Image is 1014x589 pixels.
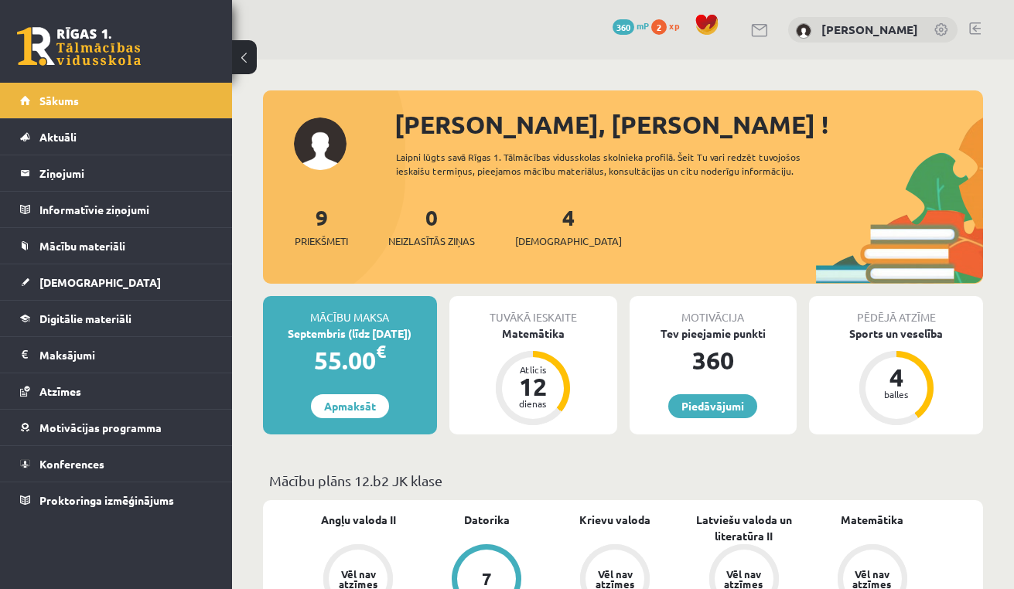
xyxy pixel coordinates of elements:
[39,312,131,325] span: Digitālie materiāli
[510,399,556,408] div: dienas
[39,384,81,398] span: Atzīmes
[263,342,437,379] div: 55.00
[20,482,213,518] a: Proktoringa izmēģinājums
[20,301,213,336] a: Digitālie materiāli
[809,325,983,342] div: Sports un veselība
[20,83,213,118] a: Sākums
[20,119,213,155] a: Aktuāli
[376,340,386,363] span: €
[388,203,475,249] a: 0Neizlasītās ziņas
[668,394,757,418] a: Piedāvājumi
[39,457,104,471] span: Konferences
[20,264,213,300] a: [DEMOGRAPHIC_DATA]
[593,569,637,589] div: Vēl nav atzīmes
[20,337,213,373] a: Maksājumi
[630,325,797,342] div: Tev pieejamie punkti
[39,239,125,253] span: Mācību materiāli
[311,394,389,418] a: Apmaksāt
[263,296,437,325] div: Mācību maksa
[39,130,77,144] span: Aktuāli
[269,470,977,491] p: Mācību plāns 12.b2 JK klase
[579,512,650,528] a: Krievu valoda
[821,22,918,37] a: [PERSON_NAME]
[263,325,437,342] div: Septembris (līdz [DATE])
[39,337,213,373] legend: Maksājumi
[873,390,920,399] div: balles
[809,296,983,325] div: Pēdējā atzīme
[613,19,634,35] span: 360
[39,420,162,434] span: Motivācijas programma
[680,512,808,544] a: Latviešu valoda un literatūra II
[295,203,348,249] a: 9Priekšmeti
[449,325,617,342] div: Matemātika
[396,150,828,178] div: Laipni lūgts savā Rīgas 1. Tālmācības vidusskolas skolnieka profilā. Šeit Tu vari redzēt tuvojošo...
[510,365,556,374] div: Atlicis
[394,106,983,143] div: [PERSON_NAME], [PERSON_NAME] !
[39,275,161,289] span: [DEMOGRAPHIC_DATA]
[841,512,903,528] a: Matemātika
[873,365,920,390] div: 4
[20,228,213,264] a: Mācību materiāli
[20,192,213,227] a: Informatīvie ziņojumi
[336,569,380,589] div: Vēl nav atzīmes
[449,325,617,427] a: Matemātika Atlicis 12 dienas
[651,19,667,35] span: 2
[637,19,649,32] span: mP
[20,155,213,191] a: Ziņojumi
[20,446,213,482] a: Konferences
[295,233,348,249] span: Priekšmeti
[482,570,492,587] div: 7
[449,296,617,325] div: Tuvākā ieskaite
[809,325,983,427] a: Sports un veselība 4 balles
[630,342,797,379] div: 360
[388,233,475,249] span: Neizlasītās ziņas
[20,373,213,409] a: Atzīmes
[39,192,213,227] legend: Informatīvie ziņojumi
[39,155,213,191] legend: Ziņojumi
[39,94,79,107] span: Sākums
[630,296,797,325] div: Motivācija
[651,19,687,32] a: 2 xp
[722,569,766,589] div: Vēl nav atzīmes
[851,569,894,589] div: Vēl nav atzīmes
[321,512,396,528] a: Angļu valoda II
[515,233,622,249] span: [DEMOGRAPHIC_DATA]
[613,19,649,32] a: 360 mP
[20,410,213,445] a: Motivācijas programma
[17,27,141,66] a: Rīgas 1. Tālmācības vidusskola
[510,374,556,399] div: 12
[464,512,510,528] a: Datorika
[796,23,811,39] img: Sigita Onufrijeva
[515,203,622,249] a: 4[DEMOGRAPHIC_DATA]
[669,19,679,32] span: xp
[39,493,174,507] span: Proktoringa izmēģinājums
